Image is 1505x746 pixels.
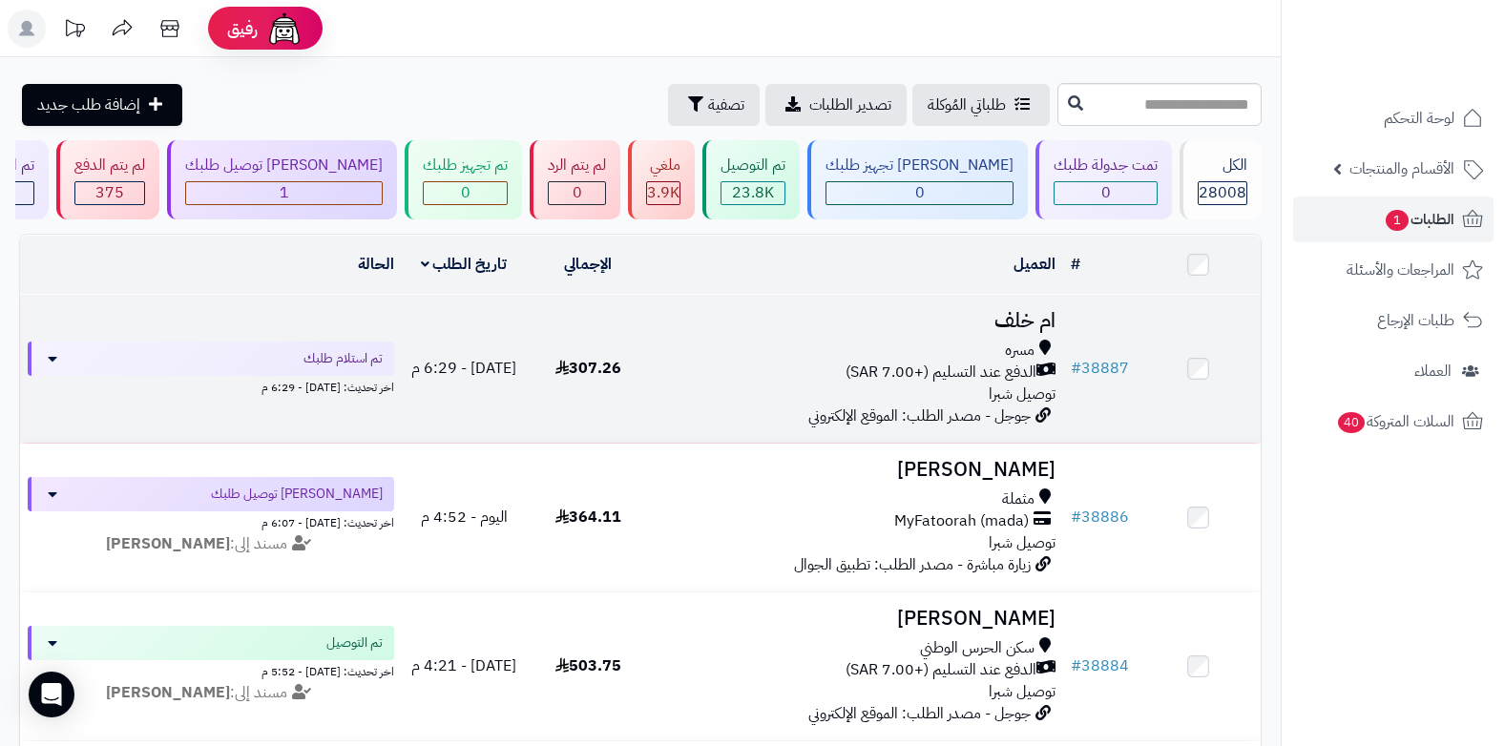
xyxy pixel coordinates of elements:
[989,531,1056,554] span: توصيل شبرا
[668,84,760,126] button: تصفية
[1293,247,1494,293] a: المراجعات والأسئلة
[401,140,526,219] a: تم تجهيز طلبك 0
[846,659,1036,681] span: الدفع عند التسليم (+7.00 SAR)
[28,660,394,680] div: اخر تحديث: [DATE] - 5:52 م
[13,682,408,704] div: مسند إلى:
[894,510,1029,532] span: MyFatoorah (mada)
[1347,257,1454,283] span: المراجعات والأسئلة
[658,608,1056,630] h3: [PERSON_NAME]
[37,93,140,116] span: إضافة طلب جديد
[912,84,1050,126] a: طلباتي المُوكلة
[28,376,394,396] div: اخر تحديث: [DATE] - 6:29 م
[227,17,258,40] span: رفيق
[303,349,383,368] span: تم استلام طلبك
[624,140,699,219] a: ملغي 3.9K
[1377,307,1454,334] span: طلبات الإرجاع
[265,10,303,48] img: ai-face.png
[52,140,163,219] a: لم يتم الدفع 375
[721,182,784,204] div: 23776
[658,310,1056,332] h3: ام خلف
[1071,253,1080,276] a: #
[804,140,1032,219] a: [PERSON_NAME] تجهيز طلبك 0
[1071,357,1081,380] span: #
[106,681,230,704] strong: [PERSON_NAME]
[564,253,612,276] a: الإجمالي
[74,155,145,176] div: لم يتم الدفع
[846,362,1036,383] span: الدفع عند التسليم (+7.00 SAR)
[721,155,785,176] div: تم التوصيل
[555,654,621,677] span: 503.75
[765,84,907,126] a: تصدير الطلبات
[185,155,383,176] div: [PERSON_NAME] توصيل طلبك
[647,182,679,204] div: 3855
[1071,654,1129,677] a: #38884
[808,702,1031,725] span: جوجل - مصدر الطلب: الموقع الإلكتروني
[461,181,470,204] span: 0
[826,155,1014,176] div: [PERSON_NAME] تجهيز طلبك
[1071,506,1081,528] span: #
[75,182,144,204] div: 375
[1071,357,1129,380] a: #38887
[1384,206,1454,233] span: الطلبات
[1375,49,1487,89] img: logo-2.png
[211,485,383,504] span: [PERSON_NAME] توصيل طلبك
[95,181,124,204] span: 375
[646,155,680,176] div: ملغي
[163,140,401,219] a: [PERSON_NAME] توصيل طلبك 1
[421,253,508,276] a: تاريخ الطلب
[699,140,804,219] a: تم التوصيل 23.8K
[1293,95,1494,141] a: لوحة التحكم
[809,93,891,116] span: تصدير الطلبات
[1293,197,1494,242] a: الطلبات1
[1055,182,1157,204] div: 0
[826,182,1013,204] div: 0
[1002,488,1035,510] span: مثملة
[1349,155,1454,182] span: الأقسام والمنتجات
[1199,181,1246,204] span: 28008
[808,404,1031,427] span: جوجل - مصدر الطلب: الموقع الإلكتروني
[326,633,383,653] span: تم التوصيل
[411,357,516,380] span: [DATE] - 6:29 م
[1384,105,1454,132] span: لوحة التحكم
[28,511,394,531] div: اخر تحديث: [DATE] - 6:07 م
[13,533,408,555] div: مسند إلى:
[647,181,679,204] span: 3.9K
[280,181,289,204] span: 1
[549,182,605,204] div: 0
[928,93,1006,116] span: طلباتي المُوكلة
[555,506,621,528] span: 364.11
[1338,412,1365,433] span: 40
[1101,181,1111,204] span: 0
[1336,408,1454,435] span: السلات المتروكة
[1293,399,1494,445] a: السلات المتروكة40
[1293,298,1494,343] a: طلبات الإرجاع
[106,532,230,555] strong: [PERSON_NAME]
[423,155,508,176] div: تم تجهيز طلبك
[1198,155,1247,176] div: الكل
[358,253,394,276] a: الحالة
[573,181,582,204] span: 0
[1014,253,1056,276] a: العميل
[411,654,516,677] span: [DATE] - 4:21 م
[1386,210,1409,231] span: 1
[51,10,98,52] a: تحديثات المنصة
[1414,358,1452,384] span: العملاء
[526,140,624,219] a: لم يتم الرد 0
[555,357,621,380] span: 307.26
[29,672,74,717] div: Open Intercom Messenger
[421,506,508,528] span: اليوم - 4:52 م
[1032,140,1176,219] a: تمت جدولة طلبك 0
[1071,506,1129,528] a: #38886
[424,182,507,204] div: 0
[915,181,925,204] span: 0
[548,155,606,176] div: لم يتم الرد
[920,637,1035,659] span: سكن الحرس الوطني
[1176,140,1265,219] a: الكل28008
[1293,348,1494,394] a: العملاء
[989,383,1056,405] span: توصيل شبرا
[658,459,1056,481] h3: [PERSON_NAME]
[732,181,774,204] span: 23.8K
[794,553,1031,576] span: زيارة مباشرة - مصدر الطلب: تطبيق الجوال
[989,680,1056,703] span: توصيل شبرا
[708,93,744,116] span: تصفية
